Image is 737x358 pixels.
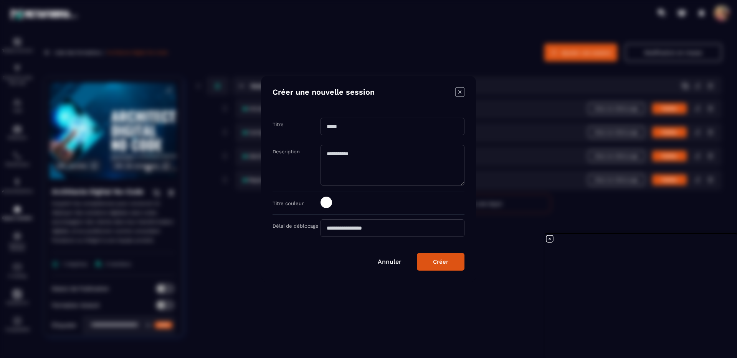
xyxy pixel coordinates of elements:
a: Annuler [378,258,402,265]
label: Titre couleur [273,200,304,206]
div: Créer [433,258,448,265]
h4: Créer une nouvelle session [273,87,375,98]
label: Titre [273,122,284,127]
label: Description [273,149,300,154]
label: Délai de déblocage [273,223,319,229]
button: Créer [417,253,464,271]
